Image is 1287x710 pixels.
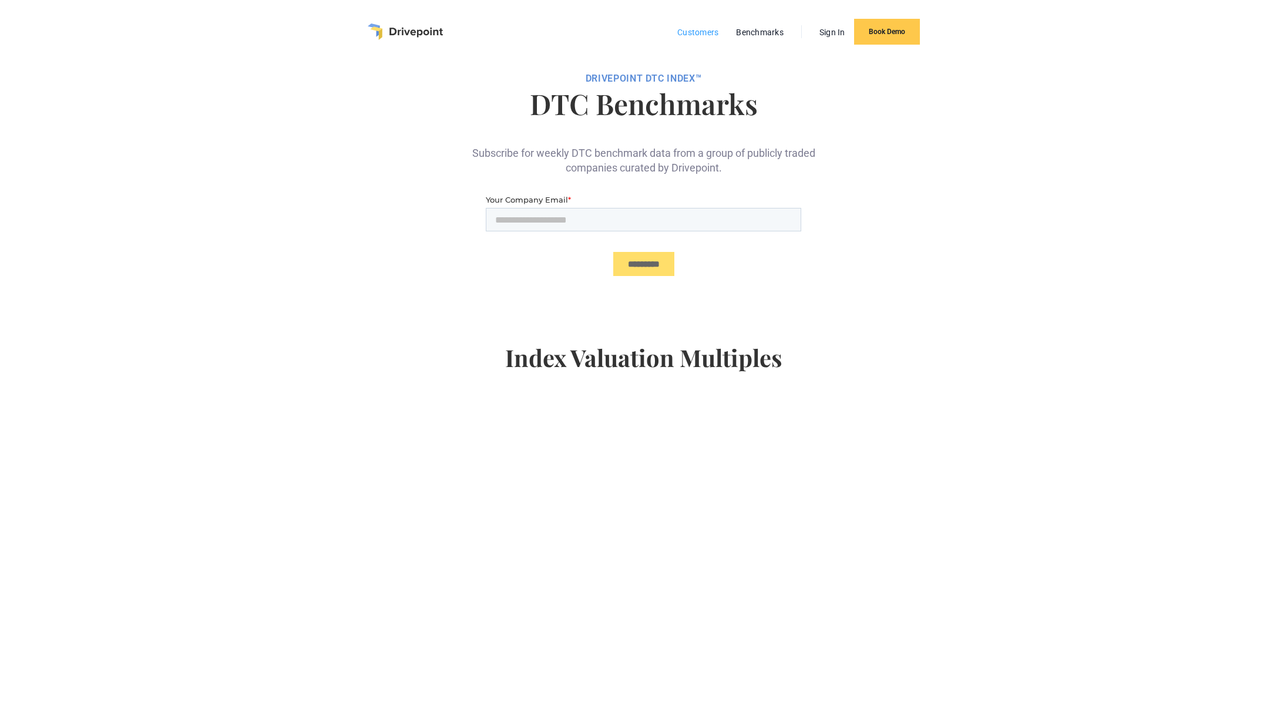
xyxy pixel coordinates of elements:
div: Subscribe for weekly DTC benchmark data from a group of publicly traded companies curated by Driv... [468,127,820,175]
a: Benchmarks [730,25,789,40]
div: DRIVEPOiNT DTC Index™ [271,73,1016,85]
a: Book Demo [854,19,920,45]
a: home [368,23,443,40]
h4: Index Valuation Multiples [271,344,1016,391]
iframe: Form 0 [486,194,801,297]
a: Sign In [814,25,851,40]
a: Customers [671,25,724,40]
h1: DTC Benchmarks [271,89,1016,117]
